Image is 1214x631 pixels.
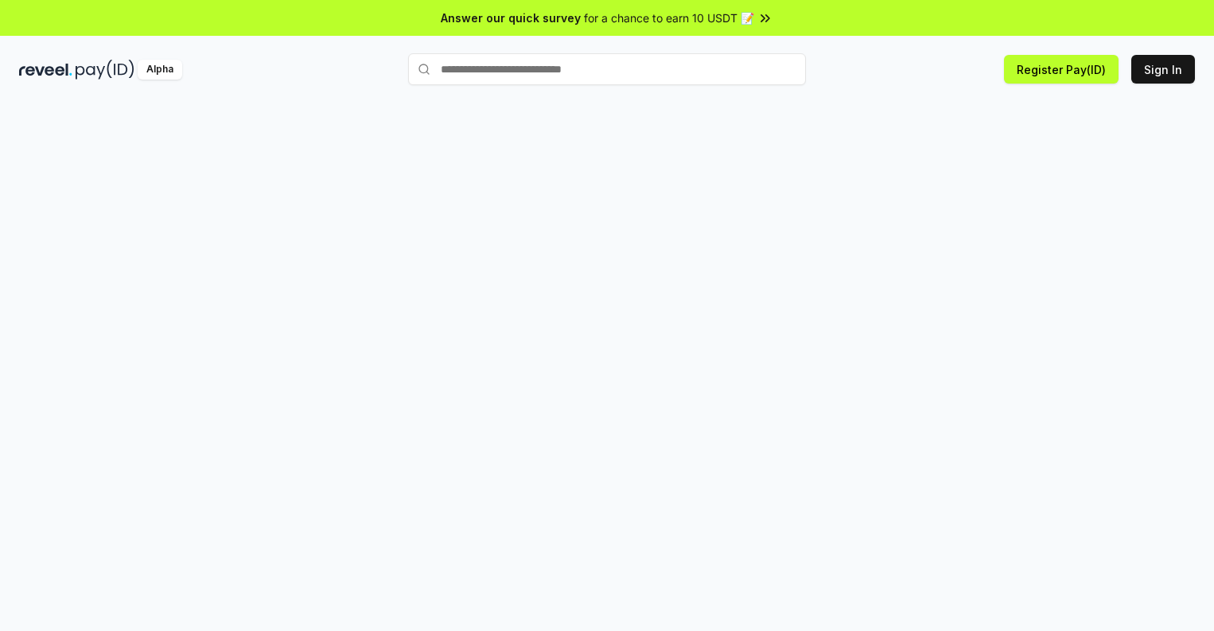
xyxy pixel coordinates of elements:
[441,10,581,26] span: Answer our quick survey
[1004,55,1119,84] button: Register Pay(ID)
[19,60,72,80] img: reveel_dark
[584,10,754,26] span: for a chance to earn 10 USDT 📝
[138,60,182,80] div: Alpha
[1131,55,1195,84] button: Sign In
[76,60,134,80] img: pay_id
